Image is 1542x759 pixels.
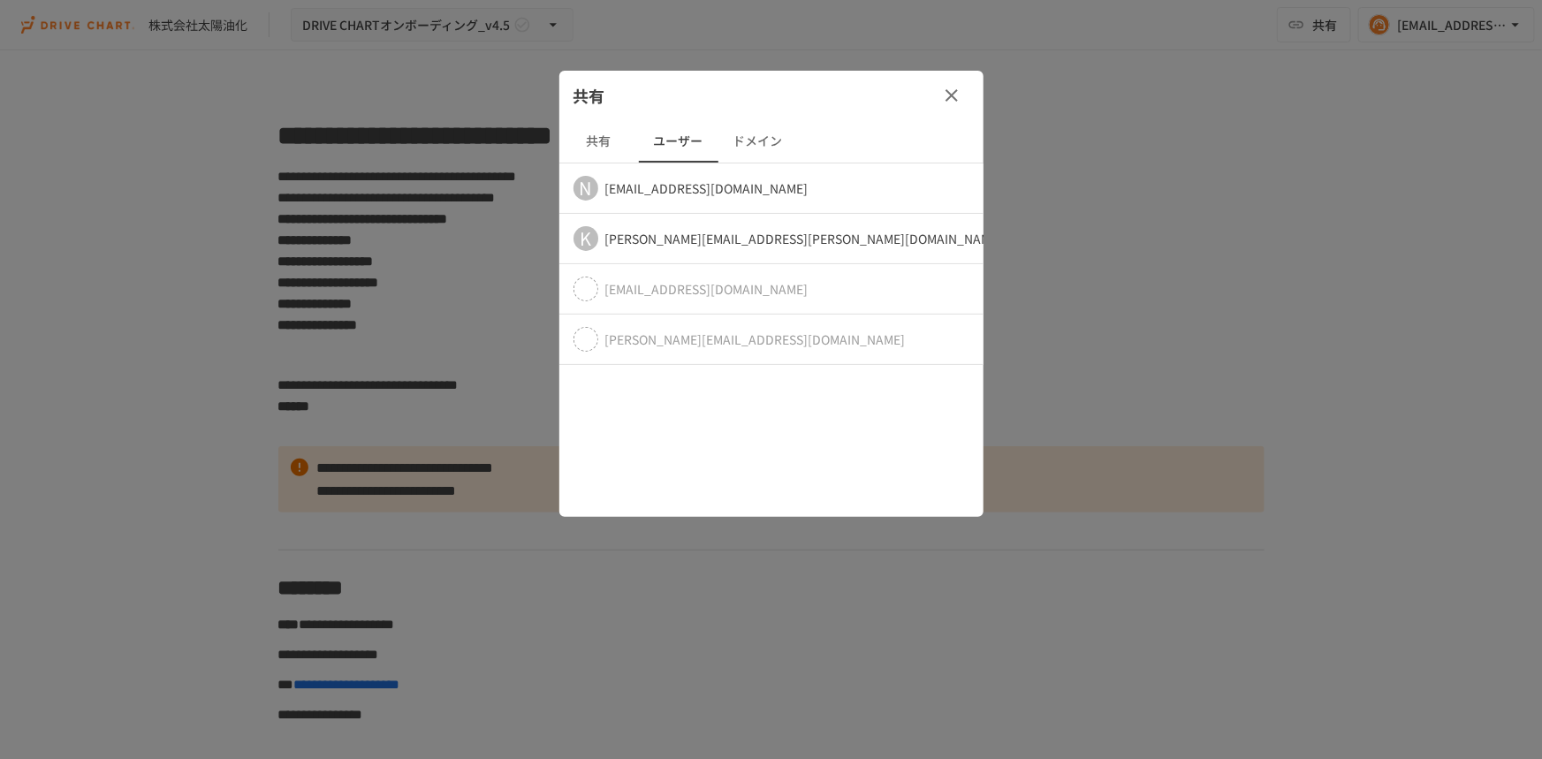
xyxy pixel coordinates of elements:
button: 共有 [559,120,639,163]
button: ドメイン [718,120,798,163]
div: [PERSON_NAME][EMAIL_ADDRESS][PERSON_NAME][DOMAIN_NAME] [605,230,1003,247]
div: このユーザーはまだログインしていません。 [605,330,906,348]
div: N [574,176,598,201]
div: [EMAIL_ADDRESS][DOMAIN_NAME] [605,179,809,197]
div: 共有 [559,71,984,120]
button: ユーザー [639,120,718,163]
div: K [574,226,598,251]
div: このユーザーはまだログインしていません。 [605,280,809,298]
